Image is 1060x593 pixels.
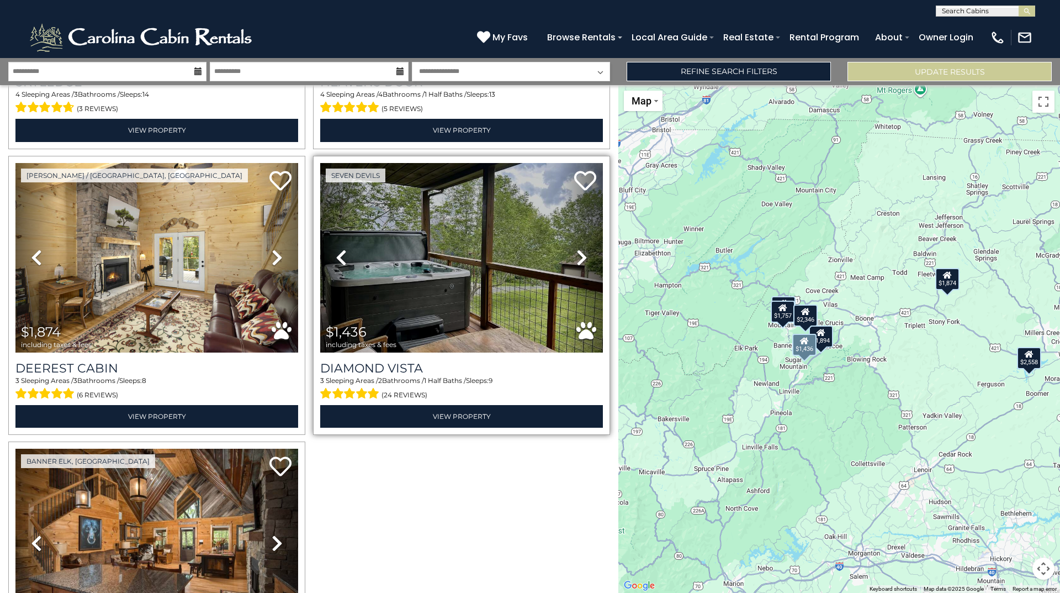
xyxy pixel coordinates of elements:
[320,163,603,353] img: thumbnail_169018376.jpeg
[809,325,833,347] div: $1,894
[492,30,528,44] span: My Favs
[21,169,248,182] a: [PERSON_NAME] / [GEOGRAPHIC_DATA], [GEOGRAPHIC_DATA]
[990,586,1006,592] a: Terms (opens in new tab)
[489,376,492,385] span: 9
[624,91,662,111] button: Change map style
[21,324,61,340] span: $1,874
[574,170,596,193] a: Add to favorites
[320,119,603,141] a: View Property
[15,90,298,116] div: Sleeping Areas / Bathrooms / Sleeps:
[320,405,603,428] a: View Property
[15,90,20,98] span: 4
[142,376,146,385] span: 8
[793,304,818,326] div: $2,346
[477,30,531,45] a: My Favs
[792,334,817,356] div: $1,436
[1017,347,1041,369] div: $2,558
[269,170,291,193] a: Add to favorites
[627,62,831,81] a: Refine Search Filters
[73,376,77,385] span: 3
[913,28,979,47] a: Owner Login
[15,405,298,428] a: View Property
[1032,91,1054,113] button: Toggle fullscreen view
[847,62,1052,81] button: Update Results
[77,102,118,116] span: (3 reviews)
[326,324,367,340] span: $1,436
[542,28,621,47] a: Browse Rentals
[21,341,92,348] span: including taxes & fees
[1013,586,1057,592] a: Report a map error
[771,300,795,322] div: $1,757
[320,376,324,385] span: 3
[15,361,298,376] a: Deerest Cabin
[320,361,603,376] a: Diamond Vista
[626,28,713,47] a: Local Area Guide
[28,21,257,54] img: White-1-2.png
[990,30,1005,45] img: phone-regular-white.png
[320,90,603,116] div: Sleeping Areas / Bathrooms / Sleeps:
[1032,558,1054,580] button: Map camera controls
[378,90,383,98] span: 4
[870,585,917,593] button: Keyboard shortcuts
[142,90,149,98] span: 14
[935,267,960,290] div: $1,874
[326,169,385,182] a: Seven Devils
[621,579,658,593] a: Open this area in Google Maps (opens a new window)
[489,90,495,98] span: 13
[381,102,423,116] span: (5 reviews)
[320,376,603,402] div: Sleeping Areas / Bathrooms / Sleeps:
[378,376,382,385] span: 2
[269,455,291,479] a: Add to favorites
[320,90,325,98] span: 4
[77,388,118,402] span: (6 reviews)
[74,90,78,98] span: 3
[1017,30,1032,45] img: mail-regular-white.png
[15,163,298,353] img: thumbnail_163276610.jpeg
[21,454,155,468] a: Banner Elk, [GEOGRAPHIC_DATA]
[632,95,651,107] span: Map
[870,28,908,47] a: About
[924,586,984,592] span: Map data ©2025 Google
[718,28,779,47] a: Real Estate
[381,388,427,402] span: (24 reviews)
[15,119,298,141] a: View Property
[771,296,796,318] div: $2,384
[15,376,19,385] span: 3
[326,341,396,348] span: including taxes & fees
[621,579,658,593] img: Google
[15,376,298,402] div: Sleeping Areas / Bathrooms / Sleeps:
[784,28,865,47] a: Rental Program
[424,376,466,385] span: 1 Half Baths /
[425,90,467,98] span: 1 Half Baths /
